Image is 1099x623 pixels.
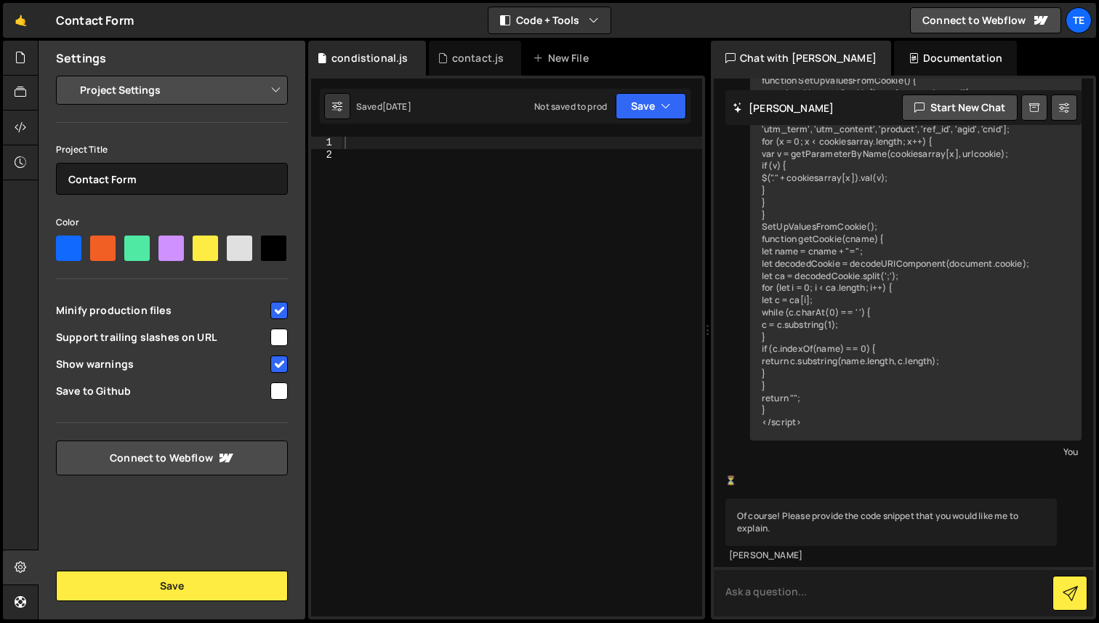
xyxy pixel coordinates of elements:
div: 2 [311,149,342,161]
span: Show warnings [56,357,268,371]
a: Connect to Webflow [910,7,1061,33]
div: New File [533,51,594,65]
div: [DATE] [382,100,411,113]
a: Te [1066,7,1092,33]
div: 1 [311,137,342,149]
label: Color [56,215,79,230]
div: Contact Form [56,12,134,29]
button: Save [616,93,686,119]
a: Connect to Webflow [56,441,288,475]
h2: Settings [56,50,106,66]
div: Saved [356,100,411,113]
span: Minify production files [56,303,268,318]
input: Project name [56,163,288,195]
div: Documentation [894,41,1017,76]
button: Code + Tools [488,7,611,33]
span: Support trailing slashes on URL [56,330,268,345]
div: [PERSON_NAME] [729,550,1053,562]
button: Save [56,571,288,601]
span: Save to Github [56,384,268,398]
div: Not saved to prod [534,100,607,113]
label: Project Title [56,142,108,157]
div: condistional.js [331,51,408,65]
div: ⏳ [725,475,1057,487]
div: Of course! Please provide the code snippet that you would like me to explain. [725,499,1057,547]
div: contact.js [452,51,504,65]
a: 🤙 [3,3,39,38]
h2: [PERSON_NAME] [733,101,834,115]
button: Start new chat [902,95,1018,121]
div: You [754,444,1078,459]
div: Chat with [PERSON_NAME] [711,41,891,76]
